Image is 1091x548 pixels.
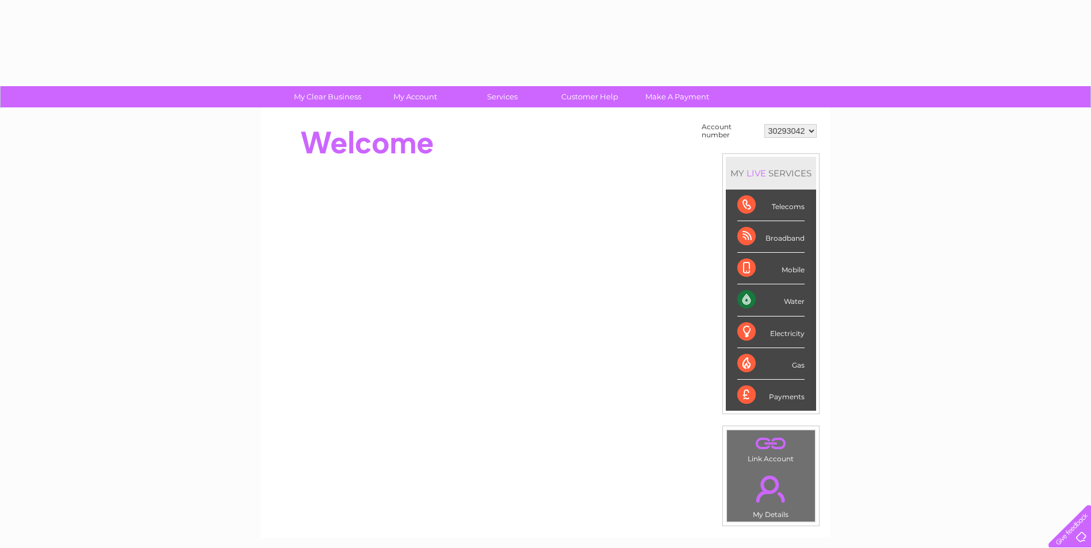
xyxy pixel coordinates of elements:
a: Customer Help [542,86,637,107]
div: Electricity [737,317,805,348]
a: Make A Payment [630,86,725,107]
div: MY SERVICES [726,157,816,190]
div: Gas [737,348,805,380]
a: . [730,469,812,509]
a: My Clear Business [280,86,375,107]
a: . [730,433,812,453]
td: My Details [726,466,816,522]
div: Broadband [737,221,805,253]
div: Telecoms [737,190,805,221]
a: My Account [368,86,462,107]
a: Services [455,86,550,107]
td: Account number [699,120,761,142]
div: LIVE [744,168,768,179]
div: Mobile [737,253,805,284]
div: Water [737,284,805,316]
td: Link Account [726,430,816,466]
div: Payments [737,380,805,411]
